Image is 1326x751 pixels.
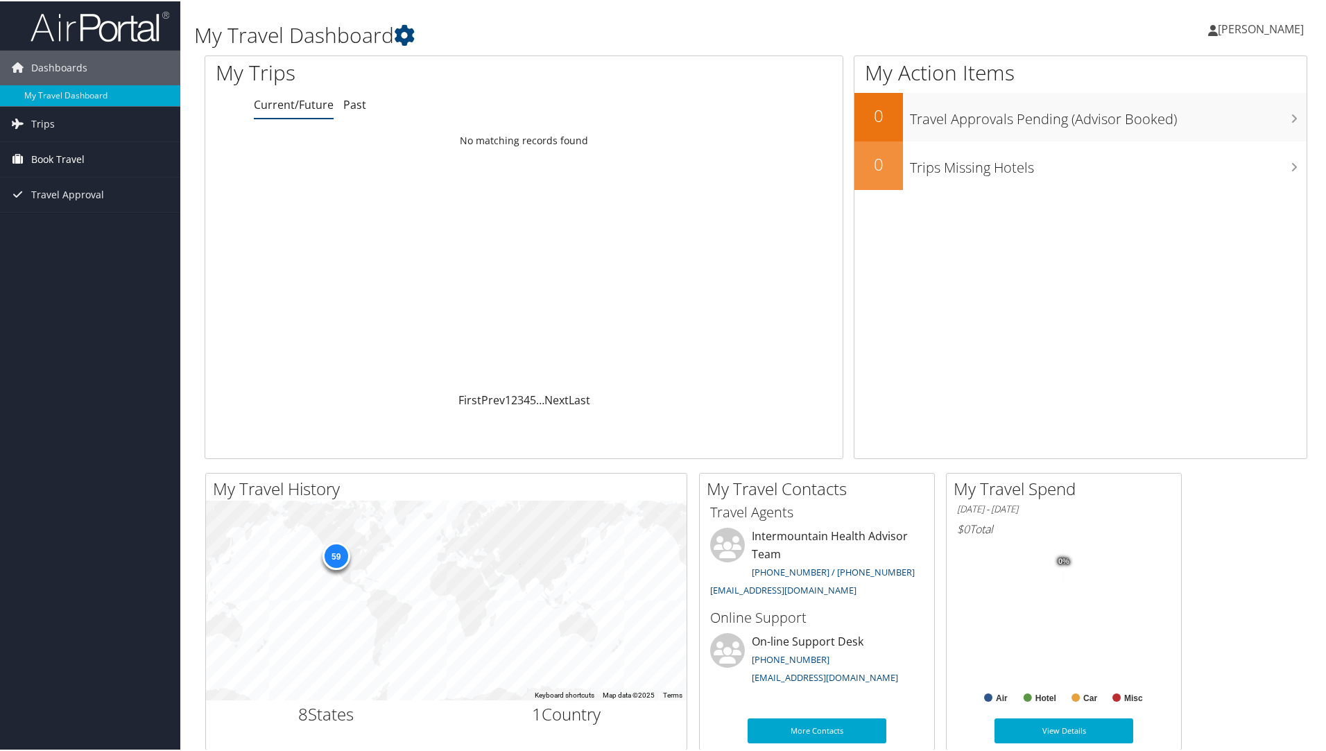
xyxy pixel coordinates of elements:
[31,105,55,140] span: Trips
[957,501,1171,515] h6: [DATE] - [DATE]
[1083,692,1097,702] text: Car
[505,391,511,406] a: 1
[703,526,931,601] li: Intermountain Health Advisor Team
[910,150,1307,176] h3: Trips Missing Hotels
[517,391,524,406] a: 3
[194,19,943,49] h1: My Travel Dashboard
[216,701,436,725] h2: States
[854,151,903,175] h2: 0
[511,391,517,406] a: 2
[216,57,567,86] h1: My Trips
[854,57,1307,86] h1: My Action Items
[1218,20,1304,35] span: [PERSON_NAME]
[995,717,1133,742] a: View Details
[530,391,536,406] a: 5
[1035,692,1056,702] text: Hotel
[481,391,505,406] a: Prev
[752,670,898,682] a: [EMAIL_ADDRESS][DOMAIN_NAME]
[1124,692,1143,702] text: Misc
[957,520,970,535] span: $0
[532,701,542,724] span: 1
[710,607,924,626] h3: Online Support
[854,92,1307,140] a: 0Travel Approvals Pending (Advisor Booked)
[205,127,843,152] td: No matching records found
[209,681,255,699] img: Google
[457,701,677,725] h2: Country
[569,391,590,406] a: Last
[996,692,1008,702] text: Air
[752,564,915,577] a: [PHONE_NUMBER] / [PHONE_NUMBER]
[31,9,169,42] img: airportal-logo.png
[752,652,829,664] a: [PHONE_NUMBER]
[524,391,530,406] a: 4
[343,96,366,111] a: Past
[910,101,1307,128] h3: Travel Approvals Pending (Advisor Booked)
[710,501,924,521] h3: Travel Agents
[31,141,85,175] span: Book Travel
[31,176,104,211] span: Travel Approval
[1058,556,1069,564] tspan: 0%
[854,103,903,126] h2: 0
[213,476,687,499] h2: My Travel History
[957,520,1171,535] h6: Total
[209,681,255,699] a: Open this area in Google Maps (opens a new window)
[1208,7,1318,49] a: [PERSON_NAME]
[254,96,334,111] a: Current/Future
[536,391,544,406] span: …
[603,690,655,698] span: Map data ©2025
[535,689,594,699] button: Keyboard shortcuts
[298,701,308,724] span: 8
[954,476,1181,499] h2: My Travel Spend
[854,140,1307,189] a: 0Trips Missing Hotels
[703,632,931,689] li: On-line Support Desk
[663,690,682,698] a: Terms (opens in new tab)
[748,717,886,742] a: More Contacts
[544,391,569,406] a: Next
[322,541,350,569] div: 59
[31,49,87,84] span: Dashboards
[458,391,481,406] a: First
[710,582,856,595] a: [EMAIL_ADDRESS][DOMAIN_NAME]
[707,476,934,499] h2: My Travel Contacts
